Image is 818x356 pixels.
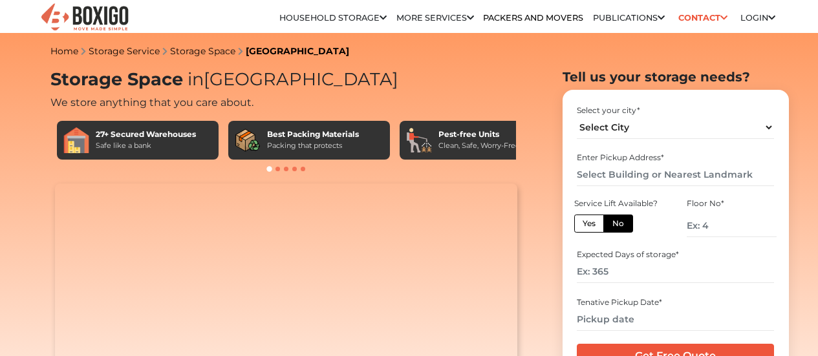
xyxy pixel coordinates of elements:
span: We store anything that you care about. [50,96,253,109]
div: Packing that protects [267,140,359,151]
img: Boxigo [39,2,130,34]
a: Storage Space [170,45,235,57]
a: Storage Service [89,45,160,57]
a: Home [50,45,78,57]
h1: Storage Space [50,69,522,90]
h2: Tell us your storage needs? [563,69,789,85]
input: Select Building or Nearest Landmark [577,163,774,186]
a: Login [740,13,775,23]
label: Yes [574,215,604,233]
a: More services [396,13,474,23]
label: No [603,215,633,233]
input: Ex: 4 [687,215,776,237]
img: Pest-free Units [406,127,432,153]
div: Best Packing Materials [267,129,359,140]
input: Ex: 365 [577,260,774,283]
div: Pest-free Units [438,129,520,140]
a: Household Storage [279,13,387,23]
a: Packers and Movers [483,13,583,23]
a: Contact [674,8,731,28]
div: Service Lift Available? [574,198,663,209]
div: Clean, Safe, Worry-Free [438,140,520,151]
div: Floor No [687,198,776,209]
input: Pickup date [577,308,774,331]
a: Publications [593,13,665,23]
div: 27+ Secured Warehouses [96,129,196,140]
img: Best Packing Materials [235,127,261,153]
div: Enter Pickup Address [577,152,774,163]
div: Expected Days of storage [577,249,774,260]
div: Tenative Pickup Date [577,297,774,308]
div: Safe like a bank [96,140,196,151]
a: [GEOGRAPHIC_DATA] [246,45,349,57]
span: [GEOGRAPHIC_DATA] [183,68,398,90]
span: in [188,68,204,90]
img: 27+ Secured Warehouses [63,127,89,153]
div: Select your city [577,105,774,116]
